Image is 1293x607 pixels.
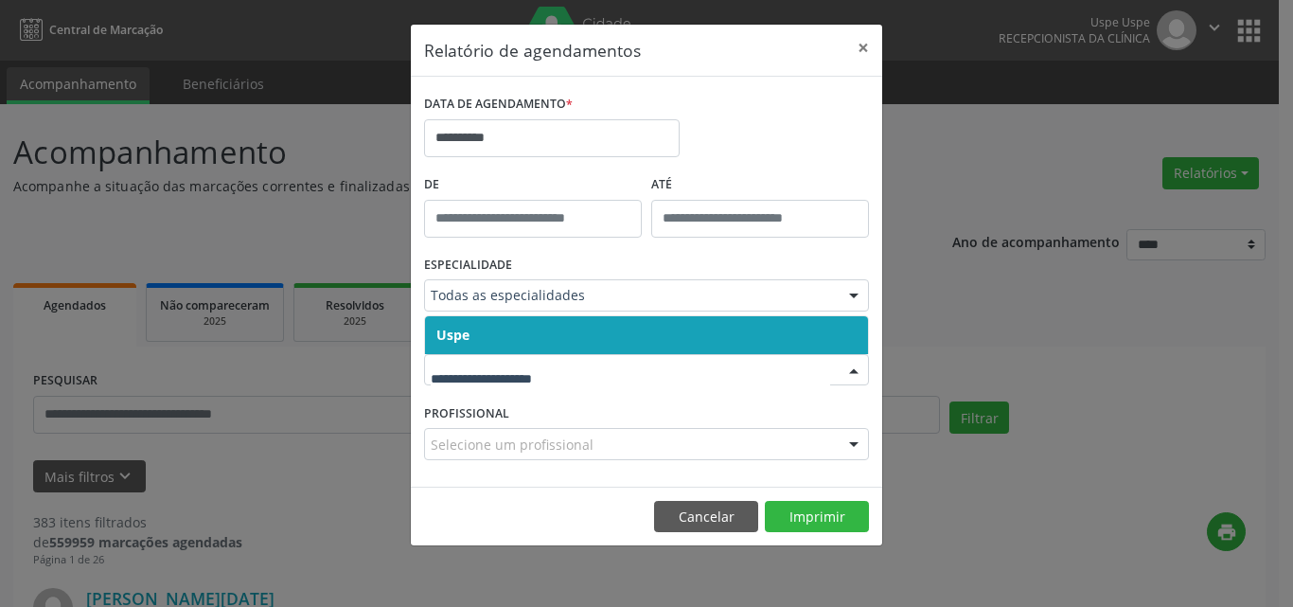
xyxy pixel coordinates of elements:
label: PROFISSIONAL [424,399,509,428]
h5: Relatório de agendamentos [424,38,641,62]
span: Todas as especialidades [431,286,830,305]
label: ATÉ [651,170,869,200]
label: ESPECIALIDADE [424,251,512,280]
button: Cancelar [654,501,758,533]
span: Uspe [436,326,469,344]
label: DATA DE AGENDAMENTO [424,90,573,119]
button: Imprimir [765,501,869,533]
button: Close [844,25,882,71]
span: Selecione um profissional [431,435,593,455]
label: De [424,170,642,200]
